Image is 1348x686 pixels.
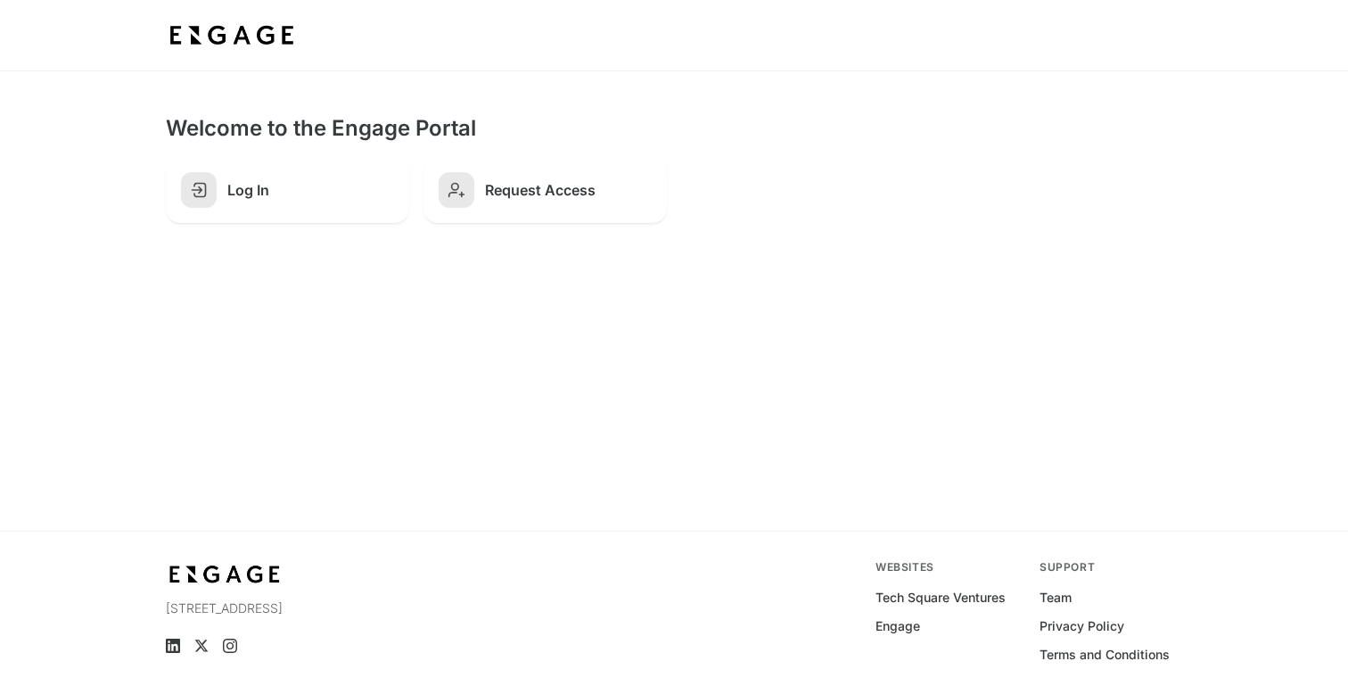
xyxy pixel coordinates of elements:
[875,560,1018,574] div: Websites
[1040,589,1072,607] a: Team
[166,639,180,653] a: LinkedIn
[227,181,394,199] h2: Log In
[166,599,475,617] p: [STREET_ADDRESS]
[875,617,920,635] a: Engage
[166,20,298,52] img: bdf1fb74-1727-4ba0-a5bd-bc74ae9fc70b.jpeg
[194,639,209,653] a: X (Twitter)
[166,639,475,653] ul: Social media
[166,114,1182,143] h2: Welcome to the Engage Portal
[423,157,667,223] a: Request Access
[875,589,1006,607] a: Tech Square Ventures
[1040,646,1170,664] a: Terms and Conditions
[485,181,652,199] h2: Request Access
[166,560,284,589] img: bdf1fb74-1727-4ba0-a5bd-bc74ae9fc70b.jpeg
[223,639,237,653] a: Instagram
[1040,617,1124,635] a: Privacy Policy
[166,157,409,223] a: Log In
[1040,560,1182,574] div: Support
